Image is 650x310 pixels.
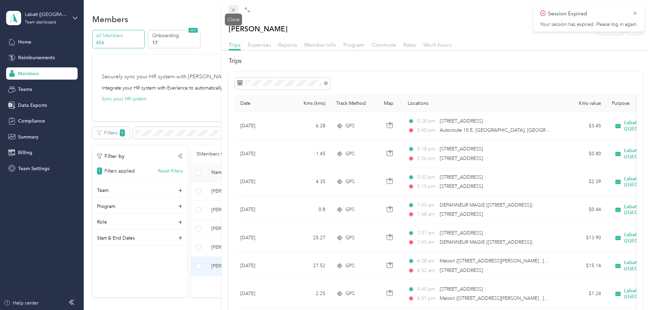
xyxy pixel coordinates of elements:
[286,112,331,140] td: 6.28
[440,183,483,189] span: [STREET_ADDRESS]
[417,229,437,237] span: 7:01 am
[417,211,437,218] span: 7:48 am
[417,174,437,181] span: 5:02 pm
[440,127,628,133] span: Autoroute 10 E, [GEOGRAPHIC_DATA], [GEOGRAPHIC_DATA], [GEOGRAPHIC_DATA]
[417,295,437,302] span: 4:51 pm
[540,21,638,28] p: Your session has expired. Please log in again.
[229,23,288,35] p: [PERSON_NAME]
[559,140,606,168] td: $0.80
[286,196,331,224] td: 0.8
[225,14,242,26] div: Close
[440,267,483,273] span: [STREET_ADDRESS]
[559,224,606,252] td: $13.90
[559,280,606,308] td: $1.24
[417,257,437,265] span: 6:28 am
[548,10,628,18] p: Session Expired
[304,42,336,48] span: Member info
[378,95,402,112] th: Map
[286,140,331,168] td: 1.45
[417,117,437,125] span: 5:28 pm
[417,183,437,190] span: 5:15 pm
[559,168,606,196] td: $2.39
[345,122,355,130] span: GPS
[345,290,355,297] span: GPS
[235,112,286,140] td: [DATE]
[559,95,606,112] th: Kms value
[235,140,286,168] td: [DATE]
[417,155,437,162] span: 5:26 pm
[235,196,286,224] td: [DATE]
[286,168,331,196] td: 4.35
[440,146,483,152] span: [STREET_ADDRESS]
[440,295,645,301] span: Maison ([STREET_ADDRESS][PERSON_NAME] , [GEOGRAPHIC_DATA], [GEOGRAPHIC_DATA])
[286,95,331,112] th: Kms (kms)
[345,234,355,242] span: GPS
[440,118,483,124] span: [STREET_ADDRESS]
[372,42,396,48] span: Commute
[286,280,331,308] td: 2.25
[278,42,297,48] span: Reports
[440,174,483,180] span: [STREET_ADDRESS]
[235,224,286,252] td: [DATE]
[229,56,643,66] h2: Trips
[343,42,364,48] span: Program
[559,112,606,140] td: $3.45
[417,145,437,153] span: 5:18 pm
[417,267,437,274] span: 6:52 am
[417,127,437,134] span: 5:40 pm
[235,280,286,308] td: [DATE]
[417,201,437,209] span: 7:45 am
[423,42,452,48] span: Work hours
[248,42,271,48] span: Expenses
[345,178,355,185] span: GPS
[235,168,286,196] td: [DATE]
[417,239,437,246] span: 7:45 am
[286,252,331,280] td: 27.52
[440,239,532,245] span: DEPANNEUR MAGIE ([STREET_ADDRESS])
[235,252,286,280] td: [DATE]
[286,224,331,252] td: 25.27
[331,95,378,112] th: Track Method
[440,156,483,161] span: [STREET_ADDRESS]
[417,285,437,293] span: 4:45 pm
[440,230,483,236] span: [STREET_ADDRESS]
[612,272,650,310] iframe: Everlance-gr Chat Button Frame
[229,42,241,48] span: Trips
[559,252,606,280] td: $15.14
[403,42,416,48] span: Rates
[440,286,483,292] span: [STREET_ADDRESS]
[345,150,355,158] span: GPS
[559,196,606,224] td: $0.44
[235,95,286,112] th: Date
[402,95,559,112] th: Locations
[345,262,355,270] span: GPS
[440,258,645,264] span: Maison ([STREET_ADDRESS][PERSON_NAME] , [GEOGRAPHIC_DATA], [GEOGRAPHIC_DATA])
[440,202,532,208] span: DEPANNEUR MAGIE ([STREET_ADDRESS])
[440,211,483,217] span: [STREET_ADDRESS]
[345,206,355,213] span: GPS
